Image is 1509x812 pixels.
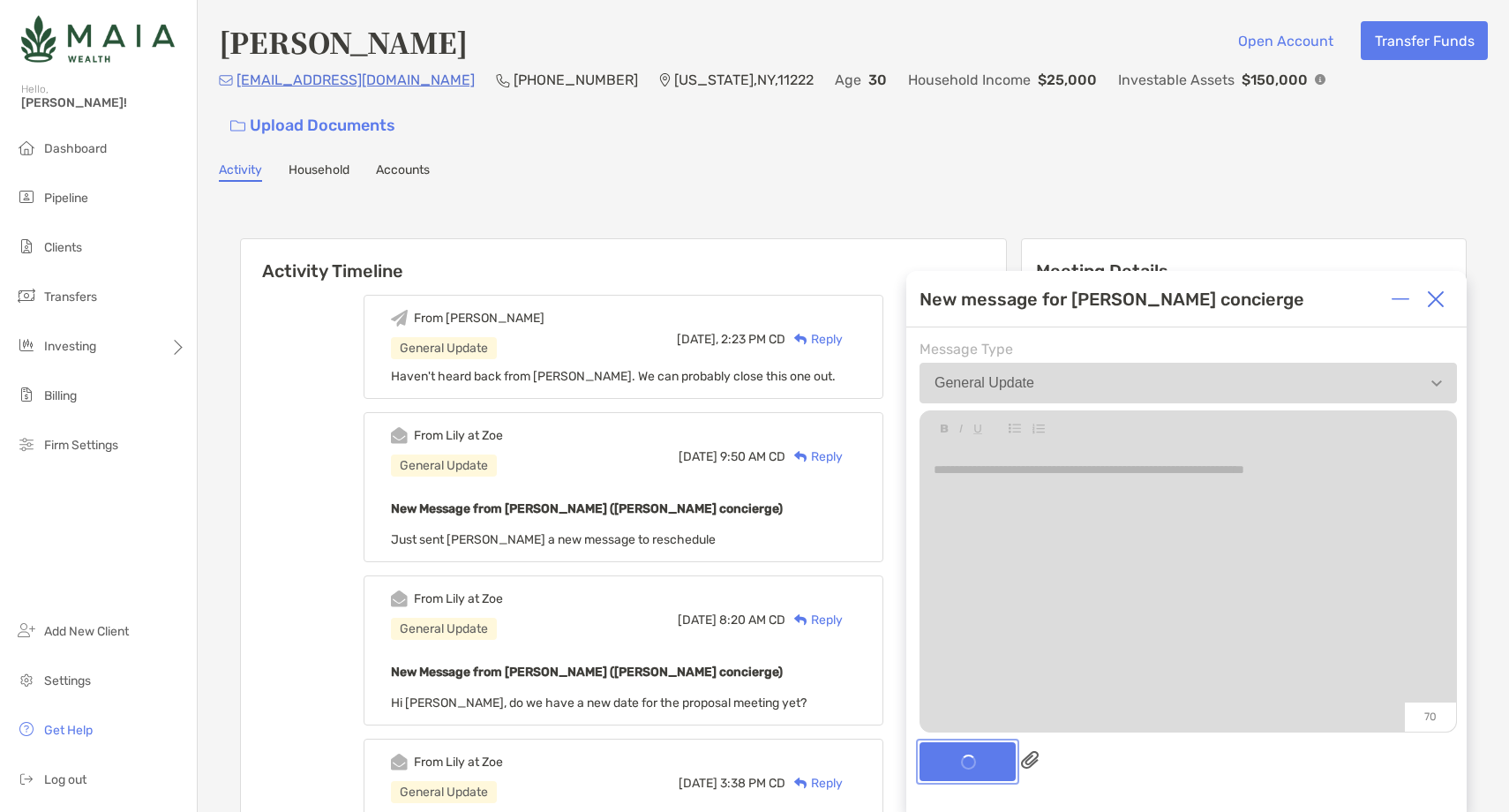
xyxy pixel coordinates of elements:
[1404,702,1456,732] p: 70
[414,428,503,443] div: From Lily at Zoe
[16,669,37,690] img: settings icon
[920,289,1304,310] div: New message for [PERSON_NAME] concierge
[44,141,107,156] span: Dashboard
[1036,260,1453,282] p: Meeting Details
[1224,21,1347,60] button: Open Account
[1361,21,1488,60] button: Transfer Funds
[16,236,37,257] img: clients icon
[868,69,887,91] p: 30
[241,239,1006,282] h6: Activity Timeline
[674,69,814,91] p: [US_STATE] , NY , 11222
[219,107,407,145] a: Upload Documents
[230,120,245,132] img: button icon
[44,772,86,787] span: Log out
[785,447,843,466] div: Reply
[414,311,544,326] div: From [PERSON_NAME]
[1118,69,1235,91] p: Investable Assets
[219,75,233,86] img: Email Icon
[720,776,785,791] span: 3:38 PM CD
[391,695,807,710] span: Hi [PERSON_NAME], do we have a new date for the proposal meeting yet?
[44,624,129,639] span: Add New Client
[16,718,37,740] img: get-help icon
[414,755,503,770] div: From Lily at Zoe
[391,754,408,771] img: Event icon
[391,781,497,803] div: General Update
[679,449,717,464] span: [DATE]
[16,335,37,356] img: investing icon
[920,363,1457,403] button: General Update
[16,768,37,789] img: logout icon
[1038,69,1097,91] p: $25,000
[391,501,783,516] b: New Message from [PERSON_NAME] ([PERSON_NAME] concierge)
[16,137,37,158] img: dashboard icon
[44,289,97,304] span: Transfers
[794,614,807,626] img: Reply icon
[941,425,949,433] img: Editor control icon
[514,69,638,91] p: [PHONE_NUMBER]
[44,438,118,453] span: Firm Settings
[44,339,96,354] span: Investing
[720,449,785,464] span: 9:50 AM CD
[289,162,349,182] a: Household
[721,332,785,347] span: 2:23 PM CD
[1021,751,1039,769] img: paperclip attachments
[1315,74,1325,85] img: Info Icon
[44,673,91,688] span: Settings
[785,330,843,349] div: Reply
[908,69,1031,91] p: Household Income
[678,613,717,628] span: [DATE]
[959,425,963,433] img: Editor control icon
[44,191,88,206] span: Pipeline
[391,618,497,640] div: General Update
[391,532,716,547] span: Just sent [PERSON_NAME] a new message to reschedule
[16,620,37,641] img: add_new_client icon
[496,73,510,87] img: Phone Icon
[414,591,503,606] div: From Lily at Zoe
[44,240,82,255] span: Clients
[16,186,37,207] img: pipeline icon
[1009,424,1021,433] img: Editor control icon
[677,332,718,347] span: [DATE],
[236,69,475,91] p: [EMAIL_ADDRESS][DOMAIN_NAME]
[719,613,785,628] span: 8:20 AM CD
[21,95,186,110] span: [PERSON_NAME]!
[973,425,982,434] img: Editor control icon
[16,384,37,405] img: billing icon
[1242,69,1308,91] p: $150,000
[219,21,468,62] h4: [PERSON_NAME]
[935,375,1034,391] div: General Update
[391,310,408,327] img: Event icon
[785,774,843,793] div: Reply
[16,433,37,455] img: firm-settings icon
[391,337,497,359] div: General Update
[679,776,717,791] span: [DATE]
[16,285,37,306] img: transfers icon
[1431,380,1442,387] img: Open dropdown arrow
[1427,290,1445,308] img: Close
[1032,424,1045,434] img: Editor control icon
[391,590,408,607] img: Event icon
[835,69,861,91] p: Age
[785,611,843,629] div: Reply
[659,73,671,87] img: Location Icon
[391,665,783,680] b: New Message from [PERSON_NAME] ([PERSON_NAME] concierge)
[920,341,1457,357] span: Message Type
[391,455,497,477] div: General Update
[794,451,807,462] img: Reply icon
[376,162,430,182] a: Accounts
[44,723,93,738] span: Get Help
[794,334,807,345] img: Reply icon
[219,162,262,182] a: Activity
[44,388,77,403] span: Billing
[21,7,175,71] img: Zoe Logo
[391,427,408,444] img: Event icon
[794,778,807,789] img: Reply icon
[391,369,836,384] span: Haven't heard back from [PERSON_NAME]. We can probably close this one out.
[1392,290,1409,308] img: Expand or collapse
